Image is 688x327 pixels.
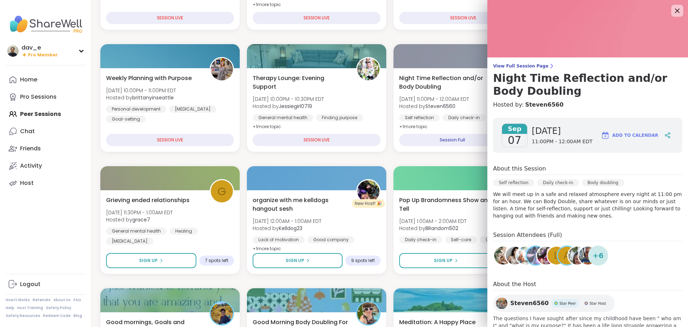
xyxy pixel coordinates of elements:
button: Sign Up [106,253,196,268]
div: Self reflection [399,114,440,121]
div: Self-care [445,236,477,243]
div: Session Full [399,134,506,146]
a: lyssa [526,246,546,266]
img: lyssa [527,247,545,265]
div: Good company [480,236,527,243]
div: Host [20,179,34,187]
a: Friends [6,140,86,157]
div: SESSION LIVE [253,134,381,146]
img: CharityRoss [211,302,233,324]
a: Activity [6,157,86,174]
span: Pop Up Brandomness Show and Tell [399,196,495,213]
div: Self reflection [493,179,534,186]
span: Hosted by [106,216,173,223]
a: Steven6560Steven6560Star PeerStar PeerStar HostStar Host [493,295,615,312]
div: Personal development [106,106,166,113]
a: Host [6,174,86,192]
span: [DATE] 11:30PM - 1:00AM EDT [106,209,173,216]
span: Hosted by [253,103,324,110]
a: Home [6,71,86,88]
h4: Session Attendees (Full) [493,231,682,241]
a: iamanakeily [505,246,525,266]
h3: Night Time Reflection and/or Body Doubling [493,72,682,98]
span: 11:00PM - 12:00AM EDT [532,138,592,145]
div: [MEDICAL_DATA] [106,238,153,245]
div: Daily check-in [443,114,486,121]
div: Chat [20,127,35,135]
img: brittanyinseattle [211,58,233,80]
a: Logout [6,276,86,293]
span: Sign Up [286,257,304,264]
span: 07 [508,134,521,147]
a: Blog [73,313,82,318]
span: g [218,183,226,200]
a: Referrals [33,298,51,303]
img: Jasmine95 [537,247,555,265]
a: Host Training [17,305,43,310]
span: L [554,249,559,263]
span: Therapy Lounge: Evening Support [253,74,348,91]
b: Kelldog23 [279,225,302,232]
div: Home [20,76,37,84]
b: BRandom502 [425,225,458,232]
div: SESSION LIVE [106,134,234,146]
b: Steven6560 [425,103,455,110]
img: Jessiegirl0719 [357,58,379,80]
img: JoeDWhite [579,247,597,265]
div: Friends [20,145,41,153]
button: Add to Calendar [598,127,661,144]
a: A [557,246,577,266]
h4: Hosted by: [493,101,682,109]
button: Sign Up [399,253,493,268]
h4: About this Session [493,164,546,173]
div: Logout [20,280,40,288]
span: Hosted by [399,103,469,110]
img: Star Peer [554,302,558,305]
a: L [546,246,567,266]
a: Pro Sessions [6,88,86,106]
a: FAQ [73,298,81,303]
a: Chat [6,123,86,140]
div: Finding purpose [316,114,363,121]
a: Safety Policy [46,305,71,310]
div: Goal-setting [106,116,146,123]
a: View Full Session PageNight Time Reflection and/or Body Doubling [493,63,682,98]
span: [DATE] 12:00AM - 1:00AM EDT [253,218,321,225]
span: organize with me kelldogs hangout sesh [253,196,348,213]
div: General mental health [253,114,313,121]
div: SESSION LIVE [106,12,234,24]
a: About Us [53,298,71,303]
span: Star Peer [559,301,576,306]
div: dav_e [21,44,58,52]
a: Steven6560 [525,101,563,109]
a: Help [6,305,14,310]
img: Steven6560 [496,298,507,309]
div: General mental health [106,228,167,235]
div: Pro Sessions [20,93,57,101]
b: Jessiegirl0719 [279,103,312,110]
p: We will meet up in a safe and relaxed atmosphere every night at 11:00 pm for an hour. We can Body... [493,191,682,219]
a: laurareidwitt [567,246,587,266]
span: [DATE] 10:00PM - 11:00PM EDT [106,87,176,94]
span: + 6 [593,250,604,261]
a: Redeem Code [43,313,71,318]
span: [DATE] 11:00PM - 12:00AM EDT [399,95,469,103]
span: [DATE] 10:00PM - 10:30PM EDT [253,95,324,103]
span: Sign Up [139,257,158,264]
img: NicolePD [494,247,512,265]
div: New Host! 🎉 [352,199,385,208]
img: Libby1520 [516,247,534,265]
img: ShareWell Nav Logo [6,11,86,37]
div: Activity [20,162,42,170]
span: Star Host [589,301,606,306]
img: iamanakeily [506,247,524,265]
img: dav_e [7,45,19,57]
button: Sign Up [253,253,343,268]
span: Sep [502,124,527,134]
b: grace7 [132,216,150,223]
span: Sign Up [434,257,453,264]
a: Safety Resources [6,313,40,318]
span: Grieving ended relationships [106,196,190,205]
span: Steven6560 [510,299,549,308]
span: Add to Calendar [612,132,658,139]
